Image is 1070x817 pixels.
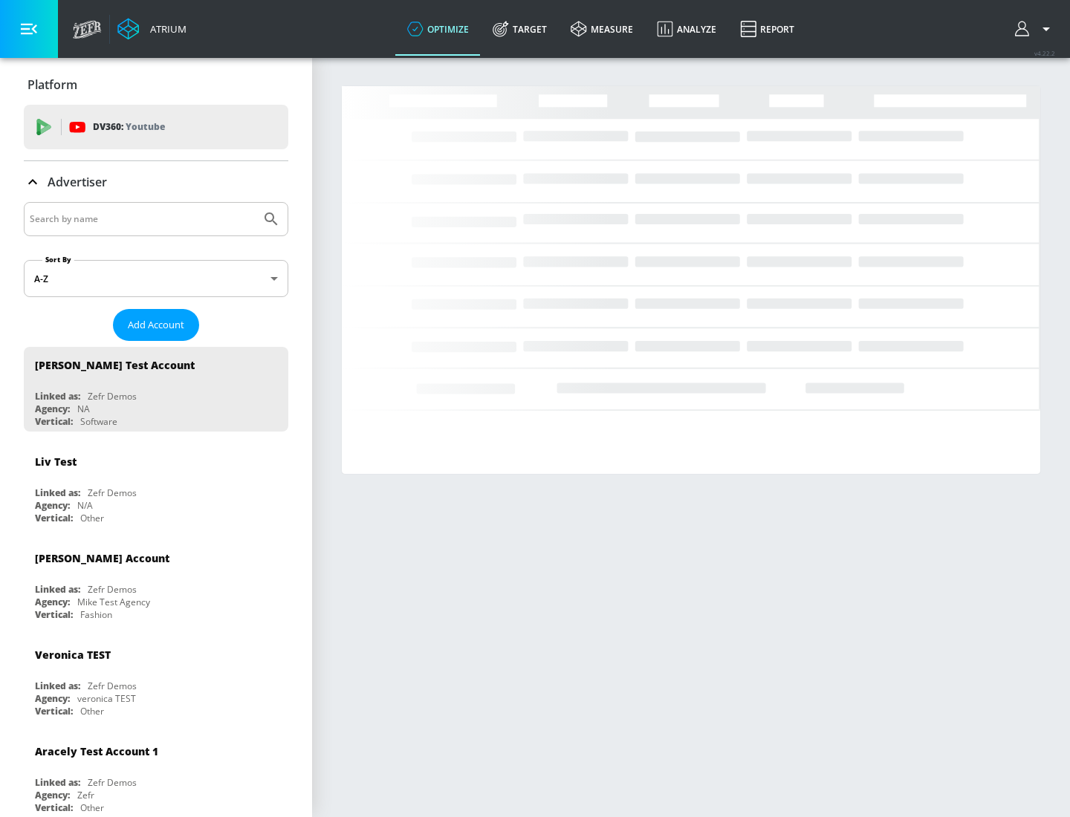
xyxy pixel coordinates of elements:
[80,415,117,428] div: Software
[35,486,80,499] div: Linked as:
[35,608,73,621] div: Vertical:
[35,415,73,428] div: Vertical:
[113,309,199,341] button: Add Account
[42,255,74,264] label: Sort By
[24,637,288,721] div: Veronica TESTLinked as:Zefr DemosAgency:veronica TESTVertical:Other
[35,499,70,512] div: Agency:
[128,316,184,333] span: Add Account
[35,705,73,717] div: Vertical:
[88,776,137,789] div: Zefr Demos
[77,596,150,608] div: Mike Test Agency
[35,390,80,403] div: Linked as:
[24,64,288,105] div: Platform
[24,540,288,625] div: [PERSON_NAME] AccountLinked as:Zefr DemosAgency:Mike Test AgencyVertical:Fashion
[35,583,80,596] div: Linked as:
[35,801,73,814] div: Vertical:
[24,347,288,432] div: [PERSON_NAME] Test AccountLinked as:Zefr DemosAgency:NAVertical:Software
[35,596,70,608] div: Agency:
[117,18,187,40] a: Atrium
[77,789,94,801] div: Zefr
[126,119,165,134] p: Youtube
[80,608,112,621] div: Fashion
[35,512,73,524] div: Vertical:
[35,551,169,565] div: [PERSON_NAME] Account
[395,2,481,56] a: optimize
[80,512,104,524] div: Other
[88,680,137,692] div: Zefr Demos
[24,443,288,528] div: Liv TestLinked as:Zefr DemosAgency:N/AVertical:Other
[35,455,77,469] div: Liv Test
[35,744,158,758] div: Aracely Test Account 1
[35,692,70,705] div: Agency:
[35,648,111,662] div: Veronica TEST
[88,486,137,499] div: Zefr Demos
[30,209,255,229] input: Search by name
[93,119,165,135] p: DV360:
[77,403,90,415] div: NA
[24,161,288,203] div: Advertiser
[645,2,728,56] a: Analyze
[481,2,559,56] a: Target
[24,260,288,297] div: A-Z
[80,801,104,814] div: Other
[88,583,137,596] div: Zefr Demos
[35,789,70,801] div: Agency:
[559,2,645,56] a: measure
[80,705,104,717] div: Other
[35,358,195,372] div: [PERSON_NAME] Test Account
[27,77,77,93] p: Platform
[35,403,70,415] div: Agency:
[77,692,136,705] div: veronica TEST
[35,776,80,789] div: Linked as:
[1034,49,1055,57] span: v 4.22.2
[144,22,187,36] div: Atrium
[88,390,137,403] div: Zefr Demos
[728,2,806,56] a: Report
[77,499,93,512] div: N/A
[24,105,288,149] div: DV360: Youtube
[35,680,80,692] div: Linked as:
[48,174,107,190] p: Advertiser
